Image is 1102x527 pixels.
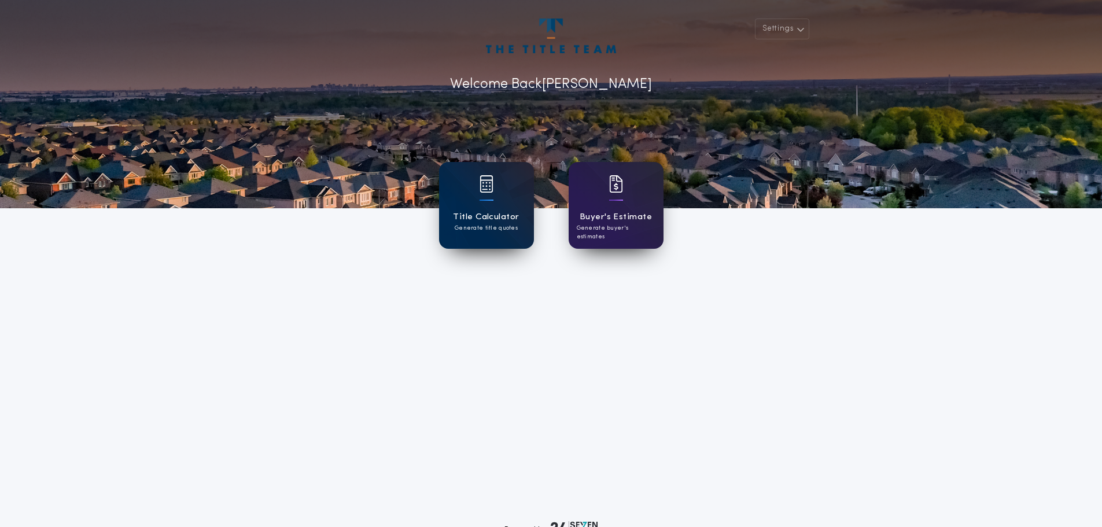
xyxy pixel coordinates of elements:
p: Generate buyer's estimates [577,224,655,241]
img: account-logo [486,19,616,53]
img: card icon [609,175,623,193]
a: card iconTitle CalculatorGenerate title quotes [439,162,534,249]
img: card icon [480,175,493,193]
p: Generate title quotes [455,224,518,233]
a: card iconBuyer's EstimateGenerate buyer's estimates [569,162,664,249]
h1: Buyer's Estimate [580,211,652,224]
button: Settings [755,19,809,39]
h1: Title Calculator [453,211,519,224]
p: Welcome Back [PERSON_NAME] [450,74,652,95]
